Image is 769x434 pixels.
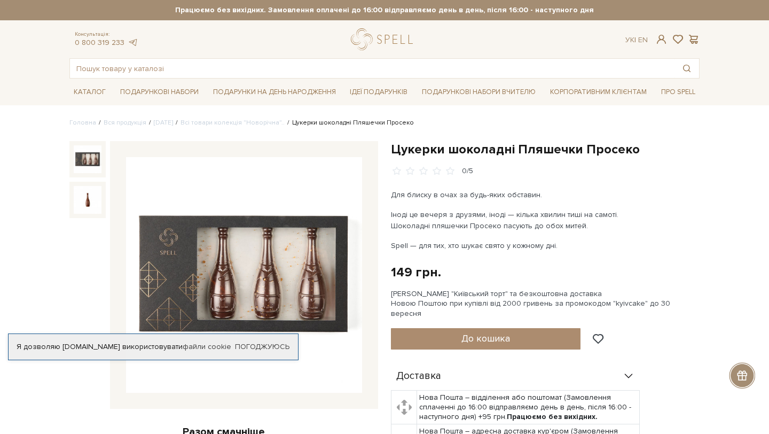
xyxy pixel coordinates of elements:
a: файли cookie [183,342,231,351]
div: Я дозволяю [DOMAIN_NAME] використовувати [9,342,298,352]
a: Корпоративним клієнтам [546,84,651,100]
a: [DATE] [154,119,173,127]
div: [PERSON_NAME] "Київський торт" та безкоштовна доставка Новою Поштою при купівлі від 2000 гривень ... [391,289,700,319]
div: 0/5 [462,166,473,176]
li: Цукерки шоколадні Пляшечки Просеко [285,118,414,128]
span: | [634,35,636,44]
div: 149 грн. [391,264,441,281]
img: Цукерки шоколадні Пляшечки Просеко [74,145,101,173]
a: logo [351,28,418,50]
a: En [638,35,648,44]
p: Іноді це вечеря з друзями, іноді — кілька хвилин тиші на самоті. Шоколадні пляшечки Просеко пасую... [391,209,641,231]
b: Працюємо без вихідних. [507,412,598,421]
p: Spell — для тих, хто шукає свято у кожному дні. [391,240,641,251]
a: Головна [69,119,96,127]
button: Пошук товару у каталозі [674,59,699,78]
a: Подарунки на День народження [209,84,340,100]
a: Погоджуюсь [235,342,289,352]
h1: Цукерки шоколадні Пляшечки Просеко [391,141,700,158]
a: Вся продукція [104,119,146,127]
span: Консультація: [75,31,138,38]
a: Подарункові набори [116,84,203,100]
span: До кошика [461,332,510,344]
img: Цукерки шоколадні Пляшечки Просеко [126,157,362,393]
p: Для блиску в очах за будь-яких обставин. [391,189,641,200]
input: Пошук товару у каталозі [70,59,674,78]
td: Нова Пошта – відділення або поштомат (Замовлення сплаченні до 16:00 відправляємо день в день, піс... [417,390,640,424]
a: 0 800 319 233 [75,38,124,47]
button: До кошика [391,328,580,350]
a: Подарункові набори Вчителю [418,83,540,101]
span: Доставка [396,371,441,381]
div: Ук [625,35,648,45]
a: Каталог [69,84,110,100]
img: Цукерки шоколадні Пляшечки Просеко [74,186,101,214]
a: Всі товари колекція "Новорічна".. [181,119,285,127]
a: Про Spell [657,84,700,100]
a: Ідеї подарунків [346,84,412,100]
a: telegram [127,38,138,47]
strong: Працюємо без вихідних. Замовлення оплачені до 16:00 відправляємо день в день, після 16:00 - насту... [69,5,700,15]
